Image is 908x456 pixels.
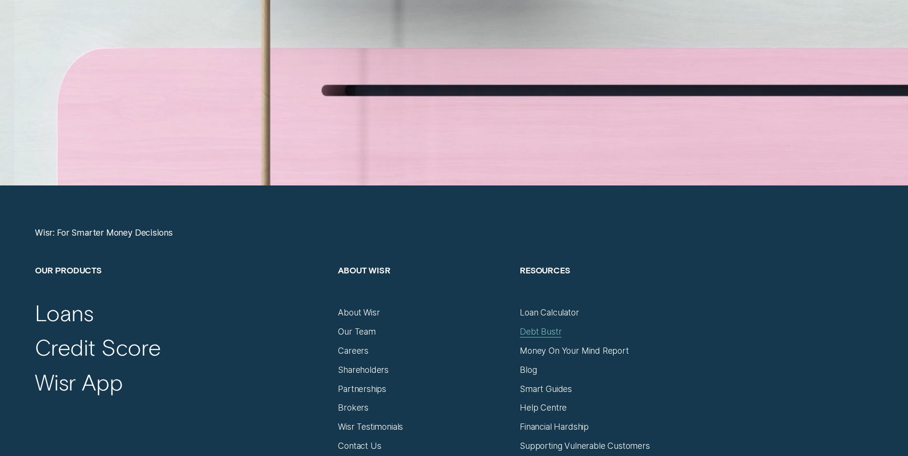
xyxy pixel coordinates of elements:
a: Wisr: For Smarter Money Decisions [35,228,173,238]
h2: Our Products [35,265,327,308]
a: Loan Calculator [520,307,579,318]
a: Wisr App [35,368,123,396]
a: Smart Guides [520,384,572,394]
a: Credit Score [35,333,161,361]
a: Money On Your Mind Report [520,346,629,356]
a: Financial Hardship [520,422,589,432]
a: Careers [338,346,369,356]
a: About Wisr [338,307,380,318]
a: Blog [520,365,537,375]
a: Shareholders [338,365,389,375]
h2: About Wisr [338,265,509,308]
h2: Resources [520,265,691,308]
a: Our Team [338,326,376,337]
a: Partnerships [338,384,386,394]
a: Contact Us [338,441,381,451]
a: Wisr Testimonials [338,422,403,432]
a: Loans [35,299,93,326]
a: Supporting Vulnerable Customers [520,441,650,451]
a: Brokers [338,402,369,413]
a: Help Centre [520,402,567,413]
a: Debt Bustr [520,326,561,337]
